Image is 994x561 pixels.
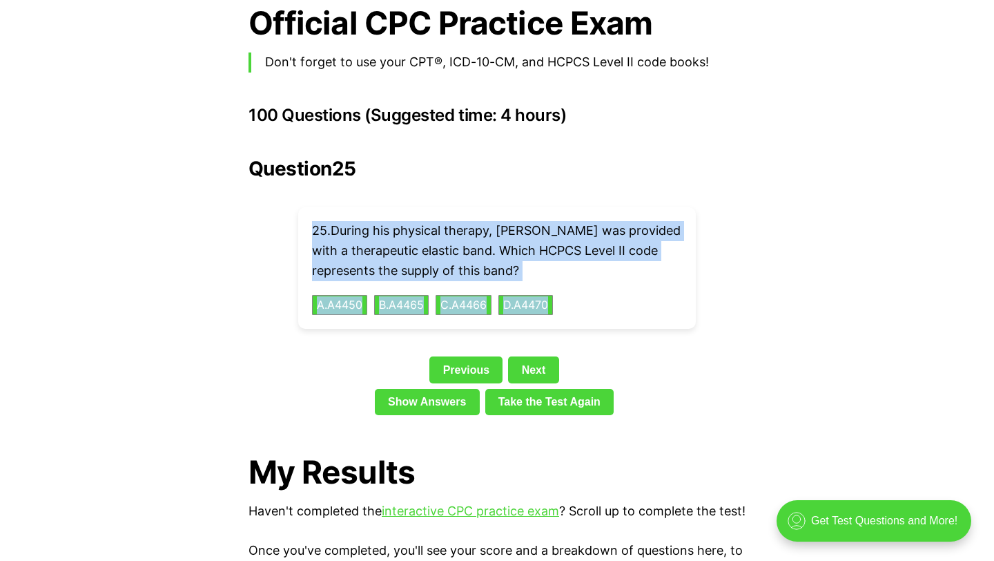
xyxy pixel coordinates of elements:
[436,295,491,316] button: C.A4466
[248,158,745,180] h2: Question 25
[248,106,745,125] h3: 100 Questions (Suggested time: 4 hours)
[485,389,614,415] a: Take the Test Again
[248,5,745,41] h1: Official CPC Practice Exam
[382,504,559,518] a: interactive CPC practice exam
[248,454,745,491] h1: My Results
[312,221,682,280] p: 25 . During his physical therapy, [PERSON_NAME] was provided with a therapeutic elastic band. Whi...
[248,53,745,73] blockquote: Don't forget to use your CPT®, ICD-10-CM, and HCPCS Level II code books!
[312,295,367,316] button: A.A4450
[374,295,429,316] button: B.A4465
[508,356,558,383] a: Next
[248,502,745,522] p: Haven't completed the ? Scroll up to complete the test!
[498,295,553,316] button: D.A4470
[765,493,994,561] iframe: portal-trigger
[429,356,503,383] a: Previous
[375,389,480,415] a: Show Answers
